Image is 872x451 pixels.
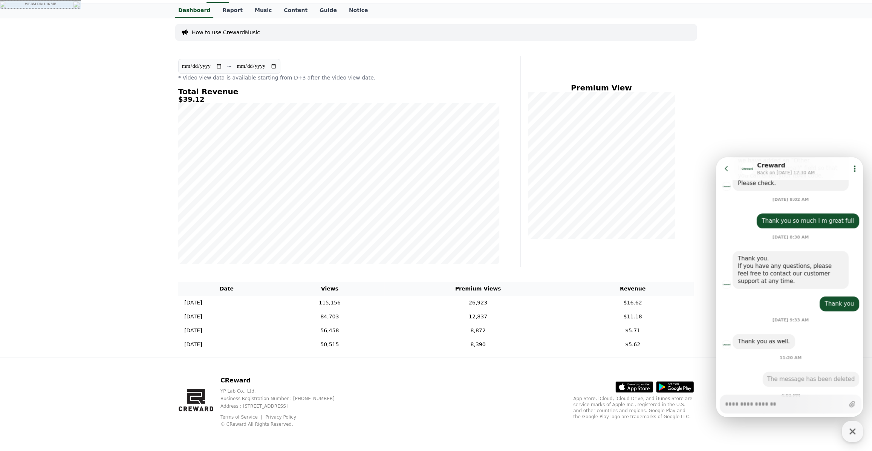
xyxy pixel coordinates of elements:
[220,396,347,402] p: Business Registration Number : [PHONE_NUMBER]
[384,310,572,324] td: 12,837
[275,296,385,310] td: 115,156
[527,84,676,92] h4: Premium View
[278,3,314,18] a: Content
[573,396,694,420] p: App Store, iCloud, iCloud Drive, and iTunes Store are service marks of Apple Inc., registered in ...
[384,324,572,338] td: 8,872
[184,341,202,349] p: [DATE]
[572,296,694,310] td: $16.62
[275,338,385,352] td: 50,515
[314,3,343,18] a: Guide
[227,62,232,71] p: ~
[275,324,385,338] td: 56,458
[184,299,202,307] p: [DATE]
[275,282,385,296] th: Views
[572,324,694,338] td: $5.71
[220,421,347,427] p: © CReward All Rights Reserved.
[343,3,374,18] a: Notice
[384,296,572,310] td: 26,923
[178,74,499,81] p: * Video view data is available starting from D+3 after the video view date.
[572,338,694,352] td: $5.62
[572,310,694,324] td: $11.18
[275,310,385,324] td: 84,703
[184,327,202,335] p: [DATE]
[265,414,296,420] a: Privacy Policy
[220,403,347,409] p: Address : [STREET_ADDRESS]
[216,3,249,18] a: Report
[220,376,347,385] p: CReward
[220,414,263,420] a: Terms of Service
[716,157,863,417] iframe: Channel chat
[192,29,260,36] a: How to use CrewardMusic
[384,282,572,296] th: Premium Views
[175,3,213,18] a: Dashboard
[178,96,499,103] h5: $39.12
[384,338,572,352] td: 8,390
[184,313,202,321] p: [DATE]
[178,282,275,296] th: Date
[220,388,347,394] p: YP Lab Co., Ltd.
[249,3,278,18] a: Music
[572,282,694,296] th: Revenue
[178,87,499,96] h4: Total Revenue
